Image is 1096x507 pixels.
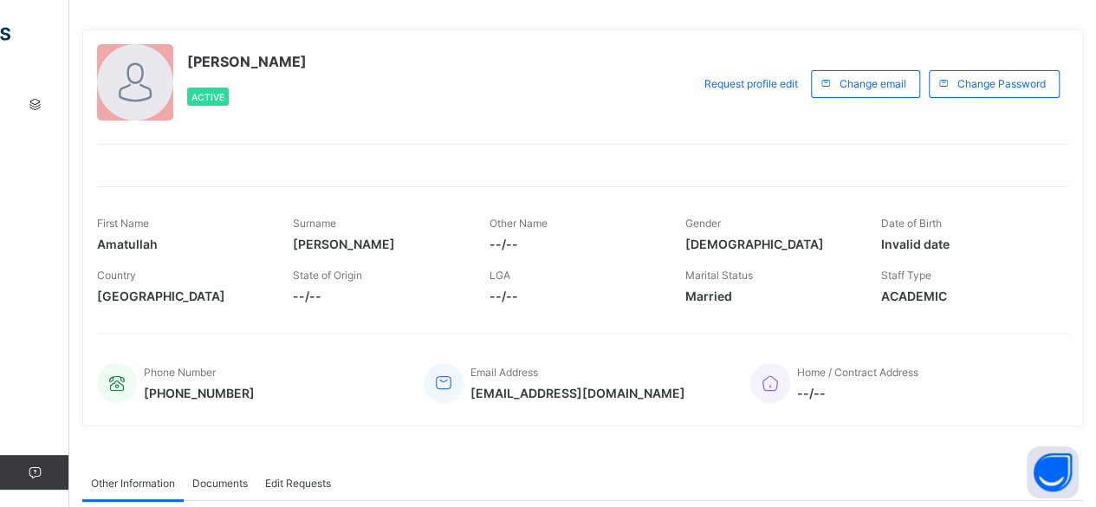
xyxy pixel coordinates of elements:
[97,237,267,251] span: Amatullah
[797,366,918,379] span: Home / Contract Address
[685,289,855,303] span: Married
[840,77,906,90] span: Change email
[293,237,463,251] span: [PERSON_NAME]
[293,269,362,282] span: State of Origin
[489,269,509,282] span: LGA
[191,92,224,102] span: Active
[144,386,255,400] span: [PHONE_NUMBER]
[685,237,855,251] span: [DEMOGRAPHIC_DATA]
[1027,446,1079,498] button: Open asap
[881,269,931,282] span: Staff Type
[192,477,248,490] span: Documents
[187,53,307,70] span: [PERSON_NAME]
[97,289,267,303] span: [GEOGRAPHIC_DATA]
[685,217,721,230] span: Gender
[489,217,547,230] span: Other Name
[881,237,1051,251] span: Invalid date
[489,237,658,251] span: --/--
[685,269,753,282] span: Marital Status
[704,77,798,90] span: Request profile edit
[293,289,463,303] span: --/--
[265,477,331,490] span: Edit Requests
[489,289,658,303] span: --/--
[97,269,136,282] span: Country
[881,217,942,230] span: Date of Birth
[957,77,1046,90] span: Change Password
[881,289,1051,303] span: ACADEMIC
[91,477,175,490] span: Other Information
[144,366,216,379] span: Phone Number
[797,386,918,400] span: --/--
[97,217,149,230] span: First Name
[470,366,538,379] span: Email Address
[470,386,685,400] span: [EMAIL_ADDRESS][DOMAIN_NAME]
[293,217,336,230] span: Surname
